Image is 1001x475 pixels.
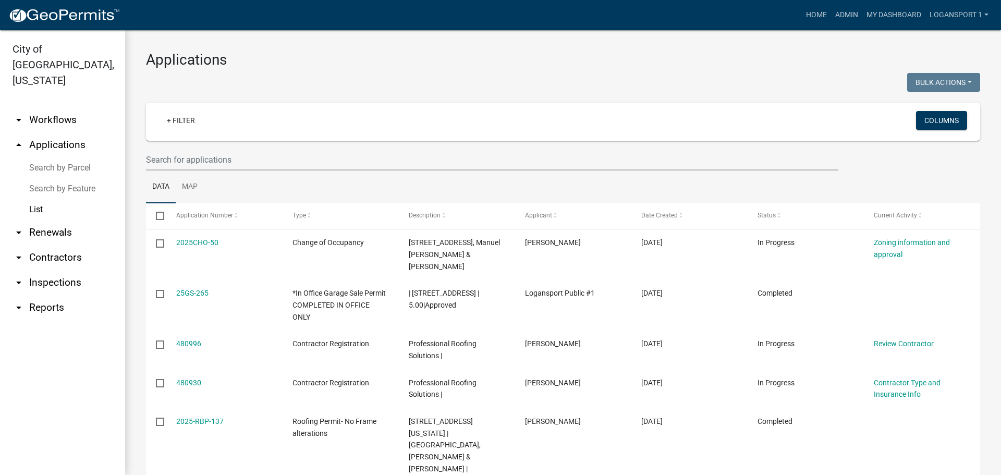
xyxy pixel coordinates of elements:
span: Contractor Registration [292,379,369,387]
span: Completed [758,289,792,297]
datatable-header-cell: Application Number [166,203,282,228]
button: Columns [916,111,967,130]
button: Bulk Actions [907,73,980,92]
a: + Filter [158,111,203,130]
span: manuel sebastian anaya [525,238,581,247]
a: 480930 [176,379,201,387]
span: steven r berkshire [525,417,581,425]
a: Map [176,170,204,204]
span: 09/19/2025 [641,417,663,425]
datatable-header-cell: Applicant [515,203,631,228]
datatable-header-cell: Status [748,203,864,228]
span: Applicant [525,212,552,219]
a: Home [802,5,831,25]
span: Completed [758,417,792,425]
a: Data [146,170,176,204]
span: 816 NORTH ST Perea, Manuel Sebastian Anaya & Gonzalez, Carina [409,238,500,271]
span: In Progress [758,339,795,348]
i: arrow_drop_up [13,139,25,151]
span: In Progress [758,379,795,387]
span: Logansport Public #1 [525,289,595,297]
a: Zoning information and approval [874,238,950,259]
i: arrow_drop_down [13,114,25,126]
i: arrow_drop_down [13,276,25,289]
span: | 213 20th St | 5.00|Approved [409,289,479,309]
span: Application Number [176,212,233,219]
a: 480996 [176,339,201,348]
datatable-header-cell: Type [282,203,398,228]
datatable-header-cell: Description [399,203,515,228]
datatable-header-cell: Current Activity [864,203,980,228]
span: 3114 N PENNSYLVANIA AVE | Berkshire, Steven R & Marianne | [409,417,481,473]
span: Change of Occupancy [292,238,364,247]
span: Roofing Permit- No Frame alterations [292,417,376,437]
a: Logansport 1 [925,5,993,25]
span: Professional Roofing Solutions | [409,339,477,360]
input: Search for applications [146,149,838,170]
span: 09/19/2025 [641,289,663,297]
i: arrow_drop_down [13,301,25,314]
span: 09/19/2025 [641,339,663,348]
a: Review Contractor [874,339,934,348]
span: Description [409,212,441,219]
span: Contractor Registration [292,339,369,348]
span: *In Office Garage Sale Permit COMPLETED IN OFFICE ONLY [292,289,386,321]
h3: Applications [146,51,980,69]
a: 25GS-265 [176,289,209,297]
a: 2025-RBP-137 [176,417,224,425]
datatable-header-cell: Select [146,203,166,228]
a: 2025CHO-50 [176,238,218,247]
datatable-header-cell: Date Created [631,203,748,228]
span: 09/19/2025 [641,379,663,387]
span: In Progress [758,238,795,247]
span: Status [758,212,776,219]
span: 09/19/2025 [641,238,663,247]
span: Type [292,212,306,219]
a: Admin [831,5,862,25]
span: Holly Hall [525,379,581,387]
span: Date Created [641,212,678,219]
span: Holly Hall [525,339,581,348]
i: arrow_drop_down [13,251,25,264]
a: Contractor Type and Insurance Info [874,379,941,399]
i: arrow_drop_down [13,226,25,239]
span: Current Activity [874,212,917,219]
span: Professional Roofing Solutions | [409,379,477,399]
a: My Dashboard [862,5,925,25]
